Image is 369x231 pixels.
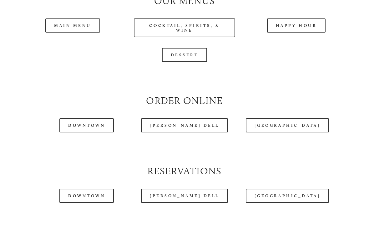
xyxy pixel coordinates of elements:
a: [PERSON_NAME] Dell [141,118,228,132]
a: [GEOGRAPHIC_DATA] [246,189,329,203]
a: [PERSON_NAME] Dell [141,189,228,203]
a: Dessert [162,48,207,62]
h2: Order Online [22,94,347,108]
a: Downtown [59,118,114,132]
a: Downtown [59,189,114,203]
a: [GEOGRAPHIC_DATA] [246,118,329,132]
h2: Reservations [22,164,347,178]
